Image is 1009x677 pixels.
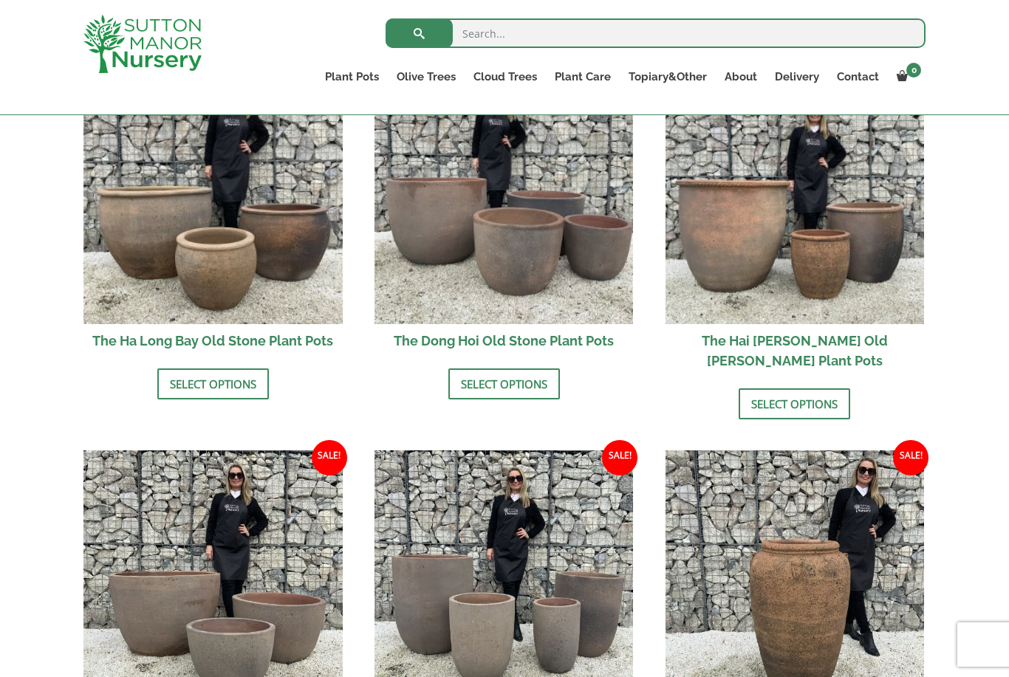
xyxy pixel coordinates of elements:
a: Plant Pots [316,66,388,87]
a: 0 [888,66,926,87]
span: Sale! [312,440,347,475]
h2: The Hai [PERSON_NAME] Old [PERSON_NAME] Plant Pots [666,324,925,377]
span: Sale! [602,440,637,475]
span: Sale! [893,440,928,475]
a: Select options for “The Dong Hoi Old Stone Plant Pots” [448,368,560,399]
a: Select options for “The Hai Phong Old Stone Plant Pots” [739,388,850,419]
a: Contact [828,66,888,87]
input: Search... [386,18,926,48]
a: Plant Care [546,66,620,87]
img: The Dong Hoi Old Stone Plant Pots [374,65,634,324]
a: Delivery [766,66,828,87]
span: 0 [906,63,921,78]
a: Sale! The Hai [PERSON_NAME] Old [PERSON_NAME] Plant Pots [666,65,925,377]
a: Sale! The Ha Long Bay Old Stone Plant Pots [83,65,343,357]
a: Topiary&Other [620,66,716,87]
a: Cloud Trees [465,66,546,87]
a: Olive Trees [388,66,465,87]
h2: The Dong Hoi Old Stone Plant Pots [374,324,634,357]
h2: The Ha Long Bay Old Stone Plant Pots [83,324,343,357]
a: About [716,66,766,87]
img: The Ha Long Bay Old Stone Plant Pots [83,65,343,324]
img: logo [83,15,202,73]
img: The Hai Phong Old Stone Plant Pots [666,65,925,324]
a: Sale! The Dong Hoi Old Stone Plant Pots [374,65,634,357]
a: Select options for “The Ha Long Bay Old Stone Plant Pots” [157,368,269,399]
